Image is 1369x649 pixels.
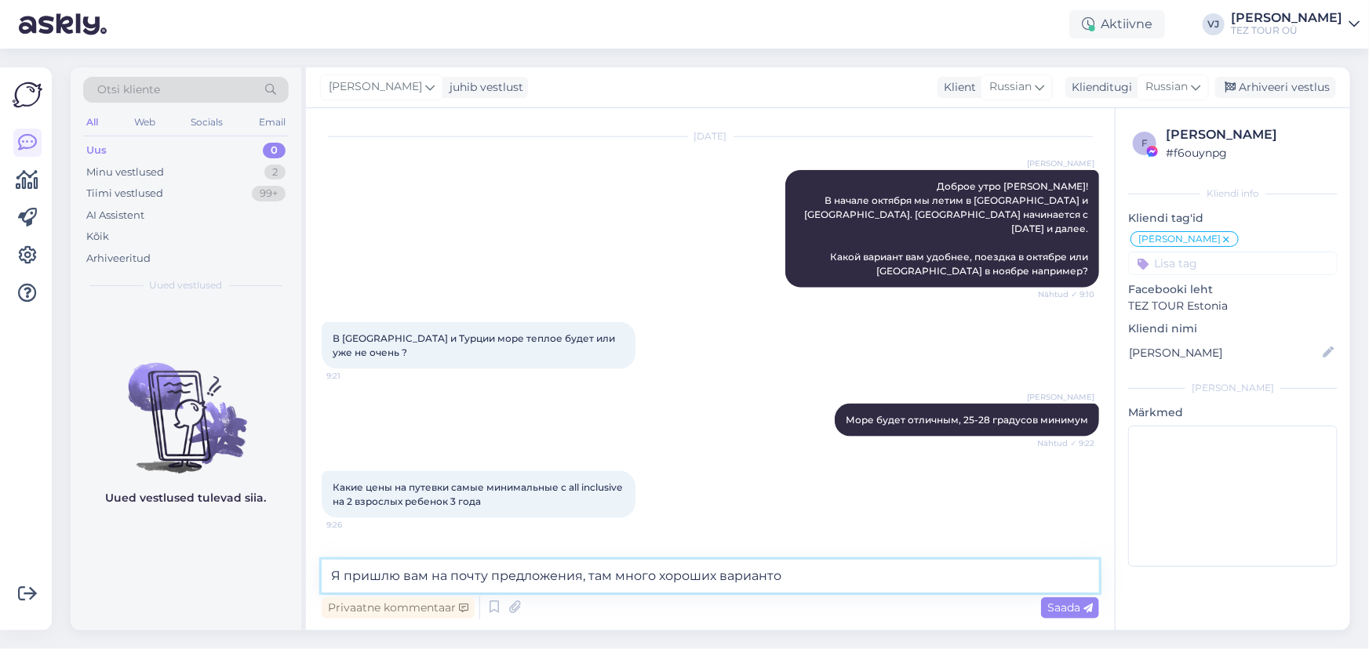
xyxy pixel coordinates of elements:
p: Kliendi nimi [1128,321,1338,337]
div: Uus [86,143,107,158]
div: Arhiveeritud [86,251,151,266]
span: f [1141,137,1148,149]
div: All [83,112,101,132]
div: AI Assistent [86,208,144,223]
div: Tiimi vestlused [86,186,163,201]
img: Askly Logo [13,80,42,110]
textarea: Я пришлю вам на почту предложения, там много хороших вариант [322,560,1099,593]
span: В [GEOGRAPHIC_DATA] и Турции море теплое будет или уже не очень ? [333,332,617,358]
span: Какие цены на путевки самые минимальные с all inclusive на 2 взрослых ребенок 3 года [333,481,624,507]
span: Uued vestlused [150,278,223,292]
span: Otsi kliente [97,82,160,98]
div: [PERSON_NAME] [1231,12,1342,24]
div: # f6ouynpg [1166,144,1333,161]
div: Klient [938,79,976,96]
span: 9:26 [326,519,385,531]
div: Klienditugi [1065,79,1132,96]
div: 0 [263,143,286,158]
p: Uued vestlused tulevad siia. [106,490,267,506]
span: Nähtud ✓ 9:22 [1036,437,1094,449]
div: Minu vestlused [86,165,164,180]
div: 99+ [252,186,286,201]
span: Saada [1047,600,1093,615]
span: Доброе утро [PERSON_NAME]! В начале октября мы летим в [GEOGRAPHIC_DATA] и [GEOGRAPHIC_DATA]. [GE... [804,180,1090,277]
span: Russian [989,78,1032,96]
div: [PERSON_NAME] [1128,381,1338,395]
div: Kliendi info [1128,187,1338,201]
div: Privaatne kommentaar [322,597,475,618]
div: Email [256,112,289,132]
div: VJ [1203,13,1225,35]
input: Lisa tag [1128,252,1338,275]
p: Kliendi tag'id [1128,210,1338,227]
span: [PERSON_NAME] [1027,391,1094,403]
div: Arhiveeri vestlus [1215,77,1336,98]
div: juhib vestlust [443,79,523,96]
div: [DATE] [322,129,1099,143]
div: [PERSON_NAME] [1166,125,1333,144]
div: Kõik [86,229,109,245]
span: [PERSON_NAME] [1138,234,1221,244]
div: 2 [264,165,286,180]
p: TEZ TOUR Estonia [1128,298,1338,314]
span: 9:21 [326,370,385,382]
span: Море будет отличным, 25-28 градусов минимум [846,414,1088,426]
p: Facebooki leht [1128,281,1338,298]
span: [PERSON_NAME] [1027,158,1094,169]
div: Socials [188,112,226,132]
span: [PERSON_NAME] [329,78,422,96]
div: TEZ TOUR OÜ [1231,24,1342,37]
div: Aktiivne [1069,10,1165,38]
span: Russian [1145,78,1188,96]
p: Märkmed [1128,404,1338,421]
img: No chats [71,335,301,476]
input: Lisa nimi [1129,344,1320,361]
a: [PERSON_NAME]TEZ TOUR OÜ [1231,12,1360,37]
span: Nähtud ✓ 9:10 [1036,288,1094,300]
div: Web [131,112,158,132]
